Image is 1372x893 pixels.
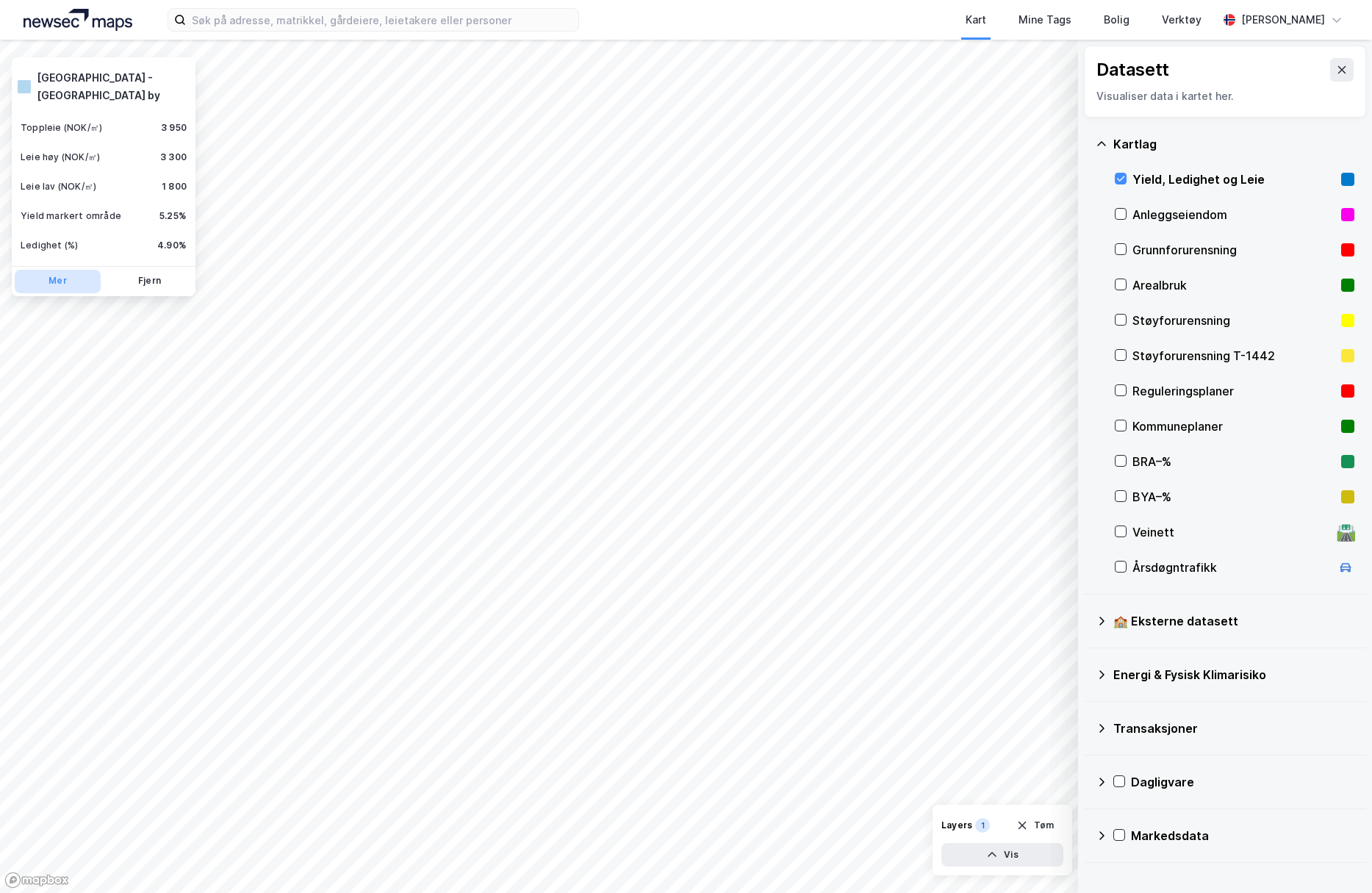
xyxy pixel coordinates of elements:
[1007,814,1063,837] button: Tøm
[15,270,101,293] button: Mer
[941,843,1063,867] button: Vis
[1131,827,1354,844] div: Markedsdata
[1113,720,1354,737] div: Transaksjoner
[161,122,187,134] div: 3 950
[186,9,578,31] input: Søk på adresse, matrikkel, gårdeiere, leietakere eller personer
[1113,612,1354,630] div: 🏫 Eksterne datasett
[1132,523,1331,541] div: Veinett
[1132,276,1335,294] div: Arealbruk
[24,9,132,31] img: logo.a4113a55bc3d86da70a041830d287a7e.svg
[1132,171,1335,188] div: Yield, Ledighet og Leie
[1104,11,1129,29] div: Bolig
[1096,58,1169,82] div: Datasett
[21,181,96,193] div: Leie lav (NOK/㎡)
[37,69,187,104] div: [GEOGRAPHIC_DATA] - [GEOGRAPHIC_DATA] by
[1132,488,1335,506] div: BYA–%
[1336,523,1356,542] div: 🛣️
[1299,822,1372,893] iframe: Chat Widget
[1132,559,1331,576] div: Årsdøgntrafikk
[21,151,100,163] div: Leie høy (NOK/㎡)
[1132,347,1335,365] div: Støyforurensning T-1442
[159,210,187,222] div: 5.25%
[1132,382,1335,400] div: Reguleringsplaner
[1019,11,1071,29] div: Mine Tags
[1132,241,1335,259] div: Grunnforurensning
[1299,822,1372,893] div: Kontrollprogram for chat
[1131,773,1354,791] div: Dagligvare
[1096,87,1354,105] div: Visualiser data i kartet her.
[160,151,187,163] div: 3 300
[4,872,69,889] a: Mapbox homepage
[1132,312,1335,329] div: Støyforurensning
[1241,11,1325,29] div: [PERSON_NAME]
[1132,453,1335,470] div: BRA–%
[941,820,972,831] div: Layers
[21,210,121,222] div: Yield markert område
[1113,666,1354,684] div: Energi & Fysisk Klimarisiko
[157,240,187,251] div: 4.90%
[21,122,102,134] div: Toppleie (NOK/㎡)
[975,818,990,833] div: 1
[1113,135,1354,153] div: Kartlag
[1162,11,1202,29] div: Verktøy
[162,181,187,193] div: 1 800
[966,11,986,29] div: Kart
[107,270,193,293] button: Fjern
[1132,417,1335,435] div: Kommuneplaner
[21,240,78,251] div: Ledighet (%)
[1132,206,1335,223] div: Anleggseiendom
